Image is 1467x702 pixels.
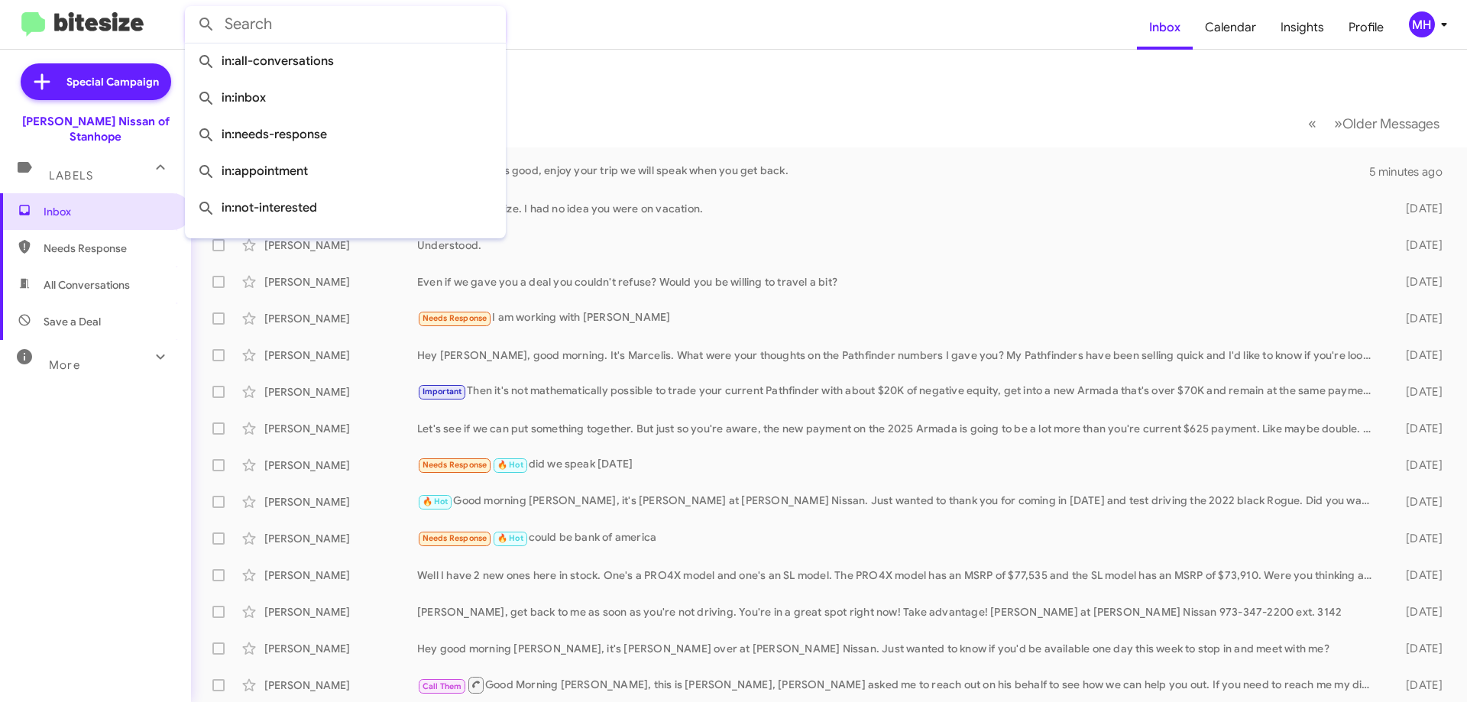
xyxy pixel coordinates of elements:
[417,529,1381,547] div: could be bank of america
[264,678,417,693] div: [PERSON_NAME]
[1381,348,1455,363] div: [DATE]
[417,163,1369,180] div: Sounds good, enjoy your trip we will speak when you get back.
[264,238,417,253] div: [PERSON_NAME]
[423,313,487,323] span: Needs Response
[423,533,487,543] span: Needs Response
[1369,164,1455,180] div: 5 minutes ago
[1381,274,1455,290] div: [DATE]
[1193,5,1268,50] a: Calendar
[197,226,494,263] span: in:sold-verified
[417,238,1381,253] div: Understood.
[417,348,1381,363] div: Hey [PERSON_NAME], good morning. It's Marcelis. What were your thoughts on the Pathfinder numbers...
[497,460,523,470] span: 🔥 Hot
[1409,11,1435,37] div: MH
[1342,115,1439,132] span: Older Messages
[1381,311,1455,326] div: [DATE]
[1308,114,1316,133] span: «
[1381,641,1455,656] div: [DATE]
[264,384,417,400] div: [PERSON_NAME]
[197,153,494,189] span: in:appointment
[44,277,130,293] span: All Conversations
[1396,11,1450,37] button: MH
[264,531,417,546] div: [PERSON_NAME]
[1381,494,1455,510] div: [DATE]
[423,681,462,691] span: Call Them
[1381,568,1455,583] div: [DATE]
[1299,108,1326,139] button: Previous
[44,314,101,329] span: Save a Deal
[417,604,1381,620] div: [PERSON_NAME], get back to me as soon as you're not driving. You're in a great spot right now! Ta...
[1381,604,1455,620] div: [DATE]
[417,675,1381,694] div: Good Morning [PERSON_NAME], this is [PERSON_NAME], [PERSON_NAME] asked me to reach out on his beh...
[197,79,494,116] span: in:inbox
[417,274,1381,290] div: Even if we gave you a deal you couldn't refuse? Would you be willing to travel a bit?
[497,533,523,543] span: 🔥 Hot
[1336,5,1396,50] a: Profile
[21,63,171,100] a: Special Campaign
[1381,531,1455,546] div: [DATE]
[417,641,1381,656] div: Hey good morning [PERSON_NAME], it's [PERSON_NAME] over at [PERSON_NAME] Nissan. Just wanted to k...
[264,604,417,620] div: [PERSON_NAME]
[1381,238,1455,253] div: [DATE]
[197,43,494,79] span: in:all-conversations
[49,169,93,183] span: Labels
[1325,108,1449,139] button: Next
[264,348,417,363] div: [PERSON_NAME]
[44,241,173,256] span: Needs Response
[264,458,417,473] div: [PERSON_NAME]
[49,358,80,372] span: More
[417,421,1381,436] div: Let's see if we can put something together. But just so you're aware, the new payment on the 2025...
[417,568,1381,583] div: Well I have 2 new ones here in stock. One's a PRO4X model and one's an SL model. The PRO4X model ...
[197,116,494,153] span: in:needs-response
[1381,421,1455,436] div: [DATE]
[197,189,494,226] span: in:not-interested
[417,309,1381,327] div: I am working with [PERSON_NAME]
[417,383,1381,400] div: Then it's not mathematically possible to trade your current Pathfinder with about $20K of negativ...
[1300,108,1449,139] nav: Page navigation example
[417,201,1381,216] div: Oh wow. I apologize. I had no idea you were on vacation.
[423,460,487,470] span: Needs Response
[423,387,462,396] span: Important
[417,456,1381,474] div: did we speak [DATE]
[264,641,417,656] div: [PERSON_NAME]
[1381,458,1455,473] div: [DATE]
[1381,201,1455,216] div: [DATE]
[1381,384,1455,400] div: [DATE]
[66,74,159,89] span: Special Campaign
[1268,5,1336,50] a: Insights
[264,494,417,510] div: [PERSON_NAME]
[1137,5,1193,50] a: Inbox
[264,568,417,583] div: [PERSON_NAME]
[264,311,417,326] div: [PERSON_NAME]
[417,493,1381,510] div: Good morning [PERSON_NAME], it's [PERSON_NAME] at [PERSON_NAME] Nissan. Just wanted to thank you ...
[1381,678,1455,693] div: [DATE]
[264,274,417,290] div: [PERSON_NAME]
[264,421,417,436] div: [PERSON_NAME]
[423,497,449,506] span: 🔥 Hot
[44,204,173,219] span: Inbox
[185,6,506,43] input: Search
[1334,114,1342,133] span: »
